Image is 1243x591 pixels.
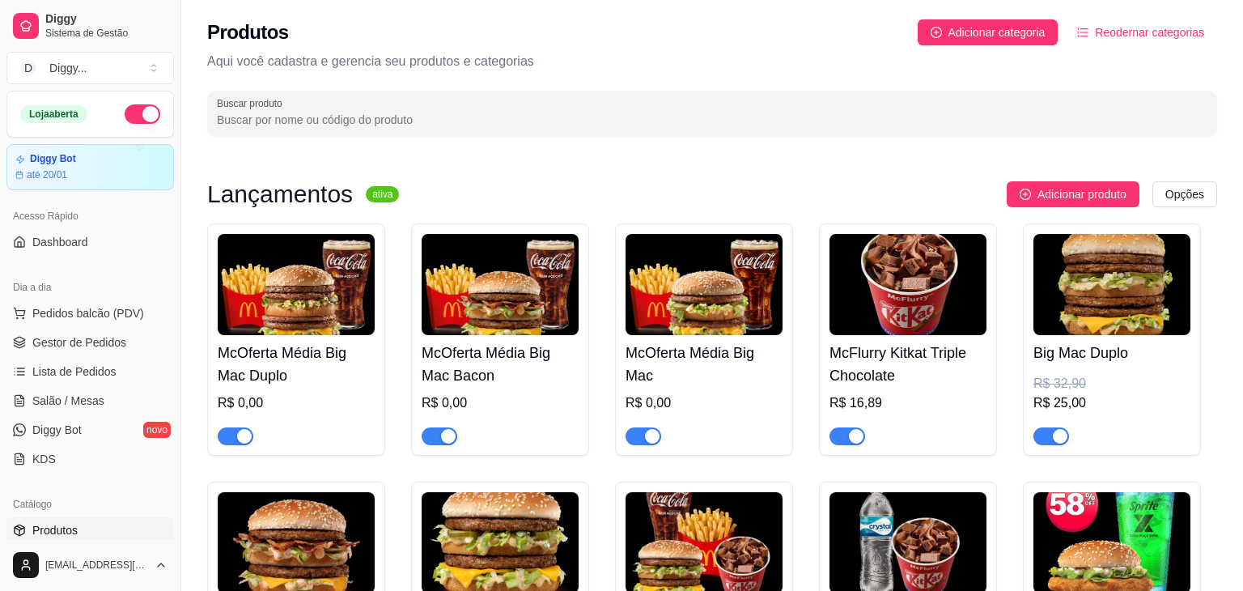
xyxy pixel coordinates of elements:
article: Diggy Bot [30,153,76,165]
span: Adicionar produto [1037,185,1126,203]
input: Buscar produto [217,112,1207,128]
h4: Big Mac Duplo [1033,342,1190,364]
button: Opções [1152,181,1217,207]
span: Diggy [45,12,168,27]
span: Lista de Pedidos [32,364,117,380]
button: Pedidos balcão (PDV) [6,300,174,326]
label: Buscar produto [217,96,288,110]
a: Salão / Mesas [6,388,174,414]
img: product-image [626,234,783,335]
div: Diggy ... [49,60,87,76]
img: product-image [422,234,579,335]
span: Opções [1165,185,1204,203]
button: Adicionar categoria [918,19,1058,45]
span: plus-circle [931,27,942,38]
a: KDS [6,446,174,472]
div: R$ 0,00 [218,393,375,413]
div: R$ 25,00 [1033,393,1190,413]
span: Dashboard [32,234,88,250]
h3: Lançamentos [207,185,353,204]
button: Adicionar produto [1007,181,1139,207]
a: Produtos [6,517,174,543]
p: Aqui você cadastra e gerencia seu produtos e categorias [207,52,1217,71]
img: product-image [1033,234,1190,335]
h4: McOferta Média Big Mac Duplo [218,342,375,387]
div: R$ 32,90 [1033,374,1190,393]
span: Pedidos balcão (PDV) [32,305,144,321]
div: Loja aberta [20,105,87,123]
span: Reodernar categorias [1095,23,1204,41]
a: Gestor de Pedidos [6,330,174,355]
button: Select a team [6,52,174,84]
h4: McFlurry Kitkat Triple Chocolate [829,342,986,387]
span: Salão / Mesas [32,393,104,409]
button: Alterar Status [125,104,160,124]
a: Diggy Botnovo [6,417,174,443]
span: Adicionar categoria [948,23,1046,41]
div: Dia a dia [6,274,174,300]
span: KDS [32,451,56,467]
span: Gestor de Pedidos [32,334,126,351]
div: Catálogo [6,491,174,517]
img: product-image [218,234,375,335]
a: Lista de Pedidos [6,359,174,385]
span: Produtos [32,522,78,538]
a: Dashboard [6,229,174,255]
span: D [20,60,36,76]
span: Diggy Bot [32,422,82,438]
div: R$ 0,00 [626,393,783,413]
span: [EMAIL_ADDRESS][DOMAIN_NAME] [45,559,148,572]
a: Diggy Botaté 20/01 [6,144,174,190]
img: product-image [829,234,986,335]
button: [EMAIL_ADDRESS][DOMAIN_NAME] [6,546,174,585]
span: plus-circle [1020,189,1031,200]
h2: Produtos [207,19,289,45]
a: DiggySistema de Gestão [6,6,174,45]
span: Sistema de Gestão [45,27,168,40]
sup: ativa [366,186,399,202]
button: Reodernar categorias [1064,19,1217,45]
div: R$ 16,89 [829,393,986,413]
div: Acesso Rápido [6,203,174,229]
h4: McOferta Média Big Mac Bacon [422,342,579,387]
h4: McOferta Média Big Mac [626,342,783,387]
div: R$ 0,00 [422,393,579,413]
article: até 20/01 [27,168,67,181]
span: ordered-list [1077,27,1088,38]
